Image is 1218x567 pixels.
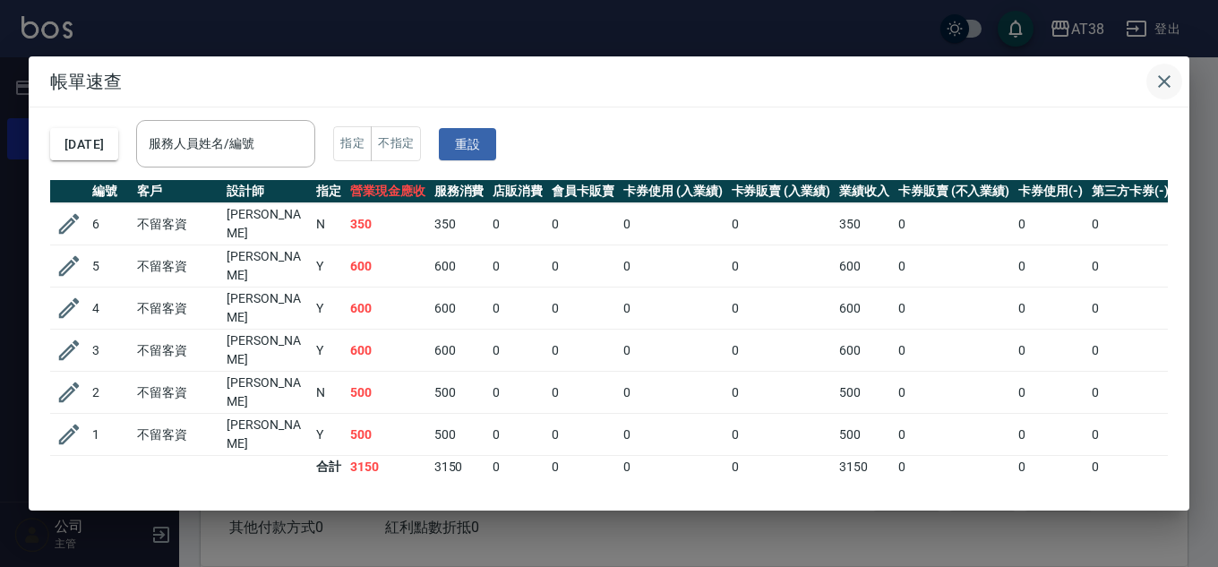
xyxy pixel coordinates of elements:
[547,414,619,456] td: 0
[1087,203,1173,245] td: 0
[894,414,1014,456] td: 0
[894,372,1014,414] td: 0
[222,245,312,288] td: [PERSON_NAME]
[222,330,312,372] td: [PERSON_NAME]
[430,245,489,288] td: 600
[430,288,489,330] td: 600
[835,180,894,203] th: 業績收入
[312,288,346,330] td: Y
[727,456,836,479] td: 0
[488,180,547,203] th: 店販消費
[312,456,346,479] td: 合計
[488,245,547,288] td: 0
[50,128,118,161] button: [DATE]
[1014,203,1087,245] td: 0
[488,330,547,372] td: 0
[312,180,346,203] th: 指定
[346,245,430,288] td: 600
[547,203,619,245] td: 0
[312,245,346,288] td: Y
[133,414,222,456] td: 不留客資
[346,288,430,330] td: 600
[547,372,619,414] td: 0
[835,330,894,372] td: 600
[1014,456,1087,479] td: 0
[619,180,727,203] th: 卡券使用 (入業績)
[894,456,1014,479] td: 0
[346,203,430,245] td: 350
[222,203,312,245] td: [PERSON_NAME]
[727,372,836,414] td: 0
[619,330,727,372] td: 0
[346,414,430,456] td: 500
[88,330,133,372] td: 3
[133,330,222,372] td: 不留客資
[133,180,222,203] th: 客戶
[488,288,547,330] td: 0
[1014,180,1087,203] th: 卡券使用(-)
[133,203,222,245] td: 不留客資
[1087,456,1173,479] td: 0
[488,414,547,456] td: 0
[88,203,133,245] td: 6
[1087,245,1173,288] td: 0
[1087,414,1173,456] td: 0
[430,414,489,456] td: 500
[430,330,489,372] td: 600
[430,456,489,479] td: 3150
[312,330,346,372] td: Y
[727,203,836,245] td: 0
[88,180,133,203] th: 編號
[1014,245,1087,288] td: 0
[333,126,372,161] button: 指定
[835,245,894,288] td: 600
[133,372,222,414] td: 不留客資
[222,288,312,330] td: [PERSON_NAME]
[88,372,133,414] td: 2
[1087,288,1173,330] td: 0
[1014,288,1087,330] td: 0
[727,330,836,372] td: 0
[619,245,727,288] td: 0
[222,372,312,414] td: [PERSON_NAME]
[894,245,1014,288] td: 0
[88,414,133,456] td: 1
[835,288,894,330] td: 600
[619,372,727,414] td: 0
[312,414,346,456] td: Y
[222,414,312,456] td: [PERSON_NAME]
[88,245,133,288] td: 5
[894,180,1014,203] th: 卡券販賣 (不入業績)
[439,128,496,161] button: 重設
[133,245,222,288] td: 不留客資
[488,203,547,245] td: 0
[88,288,133,330] td: 4
[488,372,547,414] td: 0
[835,203,894,245] td: 350
[547,456,619,479] td: 0
[29,56,1189,107] h2: 帳單速查
[835,414,894,456] td: 500
[547,288,619,330] td: 0
[1014,414,1087,456] td: 0
[1087,180,1173,203] th: 第三方卡券(-)
[727,288,836,330] td: 0
[488,456,547,479] td: 0
[312,203,346,245] td: N
[547,245,619,288] td: 0
[547,180,619,203] th: 會員卡販賣
[346,372,430,414] td: 500
[727,180,836,203] th: 卡券販賣 (入業績)
[835,372,894,414] td: 500
[1087,372,1173,414] td: 0
[835,456,894,479] td: 3150
[547,330,619,372] td: 0
[619,456,727,479] td: 0
[346,330,430,372] td: 600
[133,288,222,330] td: 不留客資
[430,203,489,245] td: 350
[312,372,346,414] td: N
[346,180,430,203] th: 營業現金應收
[619,203,727,245] td: 0
[619,288,727,330] td: 0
